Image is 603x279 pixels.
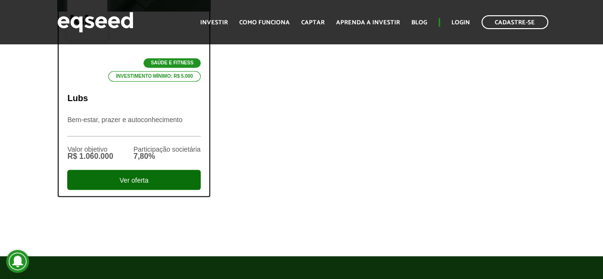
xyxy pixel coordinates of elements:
[67,93,200,104] p: Lubs
[239,20,290,26] a: Como funciona
[67,116,200,136] p: Bem-estar, prazer e autoconhecimento
[67,153,113,160] div: R$ 1.060.000
[336,20,400,26] a: Aprenda a investir
[67,146,113,153] div: Valor objetivo
[108,71,201,82] p: Investimento mínimo: R$ 5.000
[67,170,200,190] div: Ver oferta
[301,20,325,26] a: Captar
[200,20,228,26] a: Investir
[133,153,201,160] div: 7,80%
[143,58,200,68] p: Saúde e Fitness
[57,10,133,35] img: EqSeed
[451,20,470,26] a: Login
[411,20,427,26] a: Blog
[481,15,548,29] a: Cadastre-se
[133,146,201,153] div: Participação societária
